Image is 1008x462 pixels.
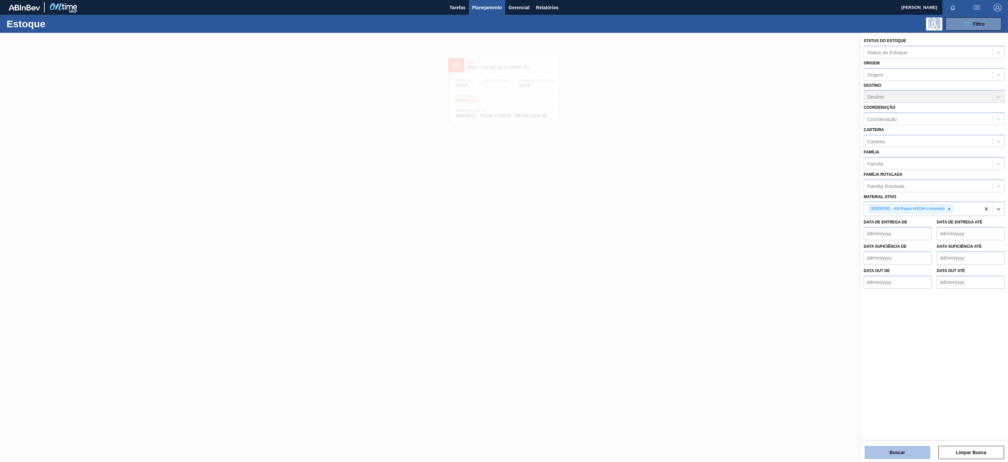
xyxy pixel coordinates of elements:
[864,83,881,88] label: Destino
[864,268,890,273] label: Data out de
[864,244,907,249] label: Data suficiência de
[472,4,502,12] span: Planejamento
[946,17,1001,31] button: Filtro
[864,227,932,240] input: dd/mm/yyyy
[937,276,1005,289] input: dd/mm/yyyy
[942,3,963,12] button: Notificações
[869,205,946,213] div: 30009782 - Kit Pepsi H2OH Limoneto
[994,4,1001,12] img: Logout
[864,150,879,154] label: Família
[973,4,980,12] img: userActions
[937,244,982,249] label: Data suficiência até
[867,161,883,166] div: Família
[867,72,883,77] div: Origem
[864,251,932,265] input: dd/mm/yyyy
[864,61,880,65] label: Origem
[867,116,897,122] div: Coordenação
[509,4,530,12] span: Gerencial
[926,17,942,31] div: Pogramando: nenhum usuário selecionado
[864,38,906,43] label: Status do Estoque
[867,183,904,189] div: Família Rotulada
[864,195,896,199] label: Material ativo
[937,268,965,273] label: Data out até
[867,138,885,144] div: Carteira
[973,21,985,27] span: Filtro
[864,220,907,224] label: Data de Entrega de
[7,20,111,28] h1: Estoque
[864,276,932,289] input: dd/mm/yyyy
[864,172,902,177] label: Família Rotulada
[450,4,466,12] span: Tarefas
[9,5,40,11] img: TNhmsLtSVTkK8tSr43FrP2fwEKptu5GPRR3wAAAABJRU5ErkJggg==
[536,4,558,12] span: Relatórios
[867,49,908,55] div: Status do Estoque
[937,220,982,224] label: Data de Entrega até
[864,127,884,132] label: Carteira
[937,227,1005,240] input: dd/mm/yyyy
[937,251,1005,265] input: dd/mm/yyyy
[864,105,895,110] label: Coordenação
